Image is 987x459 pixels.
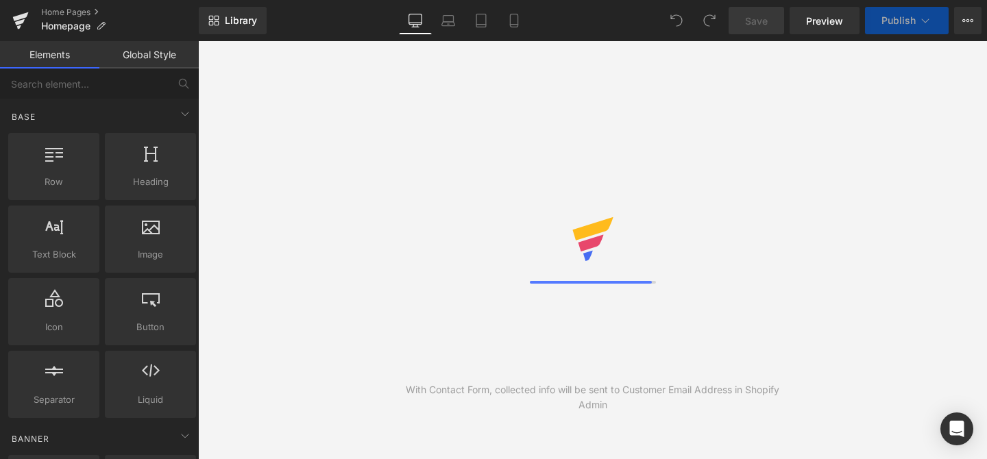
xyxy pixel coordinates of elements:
[395,382,790,412] div: With Contact Form, collected info will be sent to Customer Email Address in Shopify Admin
[10,110,37,123] span: Base
[12,175,95,189] span: Row
[881,15,916,26] span: Publish
[806,14,843,28] span: Preview
[663,7,690,34] button: Undo
[465,7,498,34] a: Tablet
[41,7,199,18] a: Home Pages
[109,175,192,189] span: Heading
[109,320,192,334] span: Button
[954,7,982,34] button: More
[745,14,768,28] span: Save
[225,14,257,27] span: Library
[109,393,192,407] span: Liquid
[696,7,723,34] button: Redo
[109,247,192,262] span: Image
[10,432,51,445] span: Banner
[12,393,95,407] span: Separator
[399,7,432,34] a: Desktop
[865,7,949,34] button: Publish
[12,320,95,334] span: Icon
[432,7,465,34] a: Laptop
[41,21,90,32] span: Homepage
[99,41,199,69] a: Global Style
[940,412,973,445] div: Open Intercom Messenger
[790,7,860,34] a: Preview
[199,7,267,34] a: New Library
[12,247,95,262] span: Text Block
[498,7,531,34] a: Mobile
